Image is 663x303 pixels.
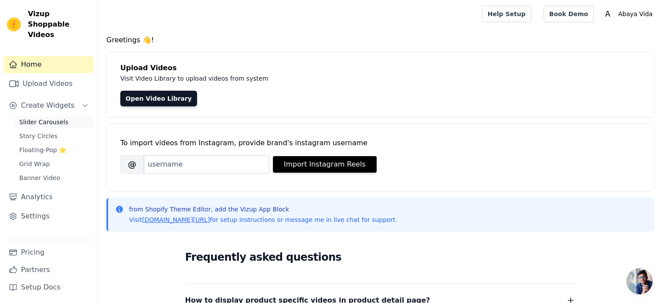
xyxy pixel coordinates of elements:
[3,208,94,225] a: Settings
[3,188,94,206] a: Analytics
[273,156,377,173] button: Import Instagram Reels
[14,130,94,142] a: Story Circles
[482,6,531,22] a: Help Setup
[3,261,94,279] a: Partners
[19,174,60,182] span: Banner Video
[601,6,656,22] button: A Abaya Vida
[544,6,594,22] a: Book Demo
[14,116,94,128] a: Slider Carousels
[615,6,656,22] p: Abaya Vida
[120,155,144,174] span: @
[185,249,576,266] h2: Frequently asked questions
[120,73,511,84] p: Visit Video Library to upload videos from system
[120,138,640,148] div: To import videos from Instagram, provide brand's instagram username
[19,118,68,126] span: Slider Carousels
[14,172,94,184] a: Banner Video
[19,160,50,168] span: Grid Wrap
[144,155,269,174] input: username
[7,17,21,31] img: Vizup
[120,63,640,73] h4: Upload Videos
[106,35,654,45] h4: Greetings 👋!
[21,100,75,111] span: Create Widgets
[28,9,90,40] span: Vizup Shoppable Videos
[14,144,94,156] a: Floating-Pop ⭐
[14,158,94,170] a: Grid Wrap
[3,56,94,73] a: Home
[605,10,610,18] text: A
[3,244,94,261] a: Pricing
[626,268,653,294] a: Open chat
[142,216,210,223] a: [DOMAIN_NAME][URL]
[3,279,94,296] a: Setup Docs
[3,97,94,114] button: Create Widgets
[120,91,197,106] a: Open Video Library
[129,215,397,224] p: Visit for setup instructions or message me in live chat for support.
[19,146,66,154] span: Floating-Pop ⭐
[129,205,397,214] p: from Shopify Theme Editor, add the Vizup App Block
[3,75,94,92] a: Upload Videos
[19,132,58,140] span: Story Circles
